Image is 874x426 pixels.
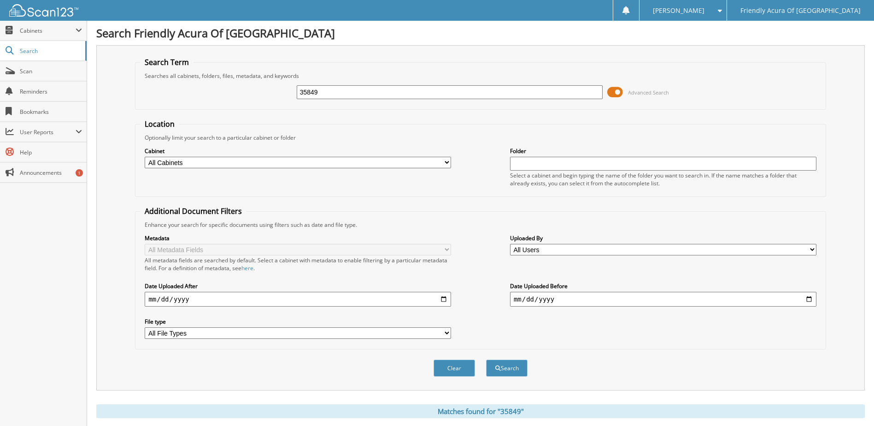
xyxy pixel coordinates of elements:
[140,72,821,80] div: Searches all cabinets, folders, files, metadata, and keywords
[145,282,451,290] label: Date Uploaded After
[510,292,816,307] input: end
[96,404,865,418] div: Matches found for "35849"
[140,206,246,216] legend: Additional Document Filters
[140,57,194,67] legend: Search Term
[145,147,451,155] label: Cabinet
[20,169,82,177] span: Announcements
[434,360,475,377] button: Clear
[145,318,451,325] label: File type
[653,8,704,13] span: [PERSON_NAME]
[20,67,82,75] span: Scan
[9,4,78,17] img: scan123-logo-white.svg
[145,292,451,307] input: start
[96,25,865,41] h1: Search Friendly Acura Of [GEOGRAPHIC_DATA]
[20,47,81,55] span: Search
[510,234,816,242] label: Uploaded By
[140,134,821,142] div: Optionally limit your search to a particular cabinet or folder
[628,89,669,96] span: Advanced Search
[510,282,816,290] label: Date Uploaded Before
[20,88,82,95] span: Reminders
[510,172,816,187] div: Select a cabinet and begin typing the name of the folder you want to search in. If the name match...
[20,148,82,156] span: Help
[145,256,451,272] div: All metadata fields are searched by default. Select a cabinet with metadata to enable filtering b...
[20,27,76,35] span: Cabinets
[140,119,179,129] legend: Location
[76,169,83,177] div: 1
[510,147,816,155] label: Folder
[486,360,528,377] button: Search
[241,264,253,272] a: here
[145,234,451,242] label: Metadata
[20,108,82,116] span: Bookmarks
[20,128,76,136] span: User Reports
[140,221,821,229] div: Enhance your search for specific documents using filters such as date and file type.
[740,8,861,13] span: Friendly Acura Of [GEOGRAPHIC_DATA]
